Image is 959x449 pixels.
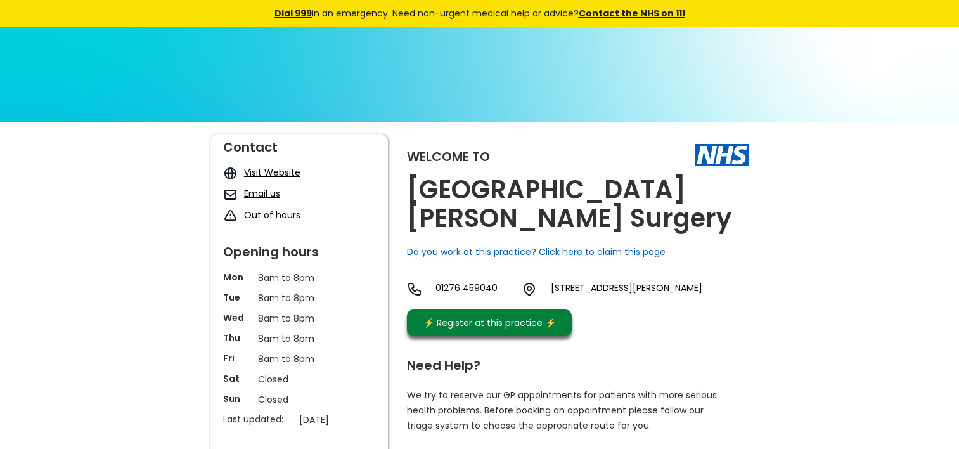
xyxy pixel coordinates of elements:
p: Closed [258,372,340,386]
img: telephone icon [407,282,422,297]
a: Do you work at this practice? Click here to claim this page [407,245,666,258]
p: Last updated: [223,413,293,426]
p: Wed [223,311,252,324]
a: Contact the NHS on 111 [579,7,685,20]
a: [STREET_ADDRESS][PERSON_NAME] [551,282,702,297]
a: ⚡️ Register at this practice ⚡️ [407,309,572,336]
p: 8am to 8pm [258,352,340,366]
div: Contact [223,134,375,153]
h2: [GEOGRAPHIC_DATA][PERSON_NAME] Surgery [407,176,749,233]
p: 8am to 8pm [258,291,340,305]
p: 8am to 8pm [258,311,340,325]
p: We try to reserve our GP appointments for patients with more serious health problems. Before book... [407,387,718,433]
p: Closed [258,393,340,407]
p: Thu [223,332,252,344]
p: 8am to 8pm [258,271,340,285]
img: practice location icon [522,282,537,297]
img: exclamation icon [223,209,238,223]
a: Dial 999 [274,7,312,20]
p: Mon [223,271,252,283]
img: globe icon [223,166,238,181]
div: Need Help? [407,353,737,372]
a: Visit Website [244,166,300,179]
p: 8am to 8pm [258,332,340,346]
a: 01276 459040 [435,282,512,297]
p: Tue [223,291,252,304]
p: Sun [223,393,252,405]
p: [DATE] [299,413,382,427]
p: Fri [223,352,252,365]
div: Opening hours [223,239,375,258]
img: mail icon [223,187,238,202]
a: Out of hours [244,209,300,221]
p: Sat [223,372,252,385]
div: ⚡️ Register at this practice ⚡️ [417,316,563,330]
img: The NHS logo [695,144,749,166]
a: Email us [244,187,280,200]
div: in an emergency. Need non-urgent medical help or advice? [188,6,771,20]
div: Welcome to [407,150,490,163]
